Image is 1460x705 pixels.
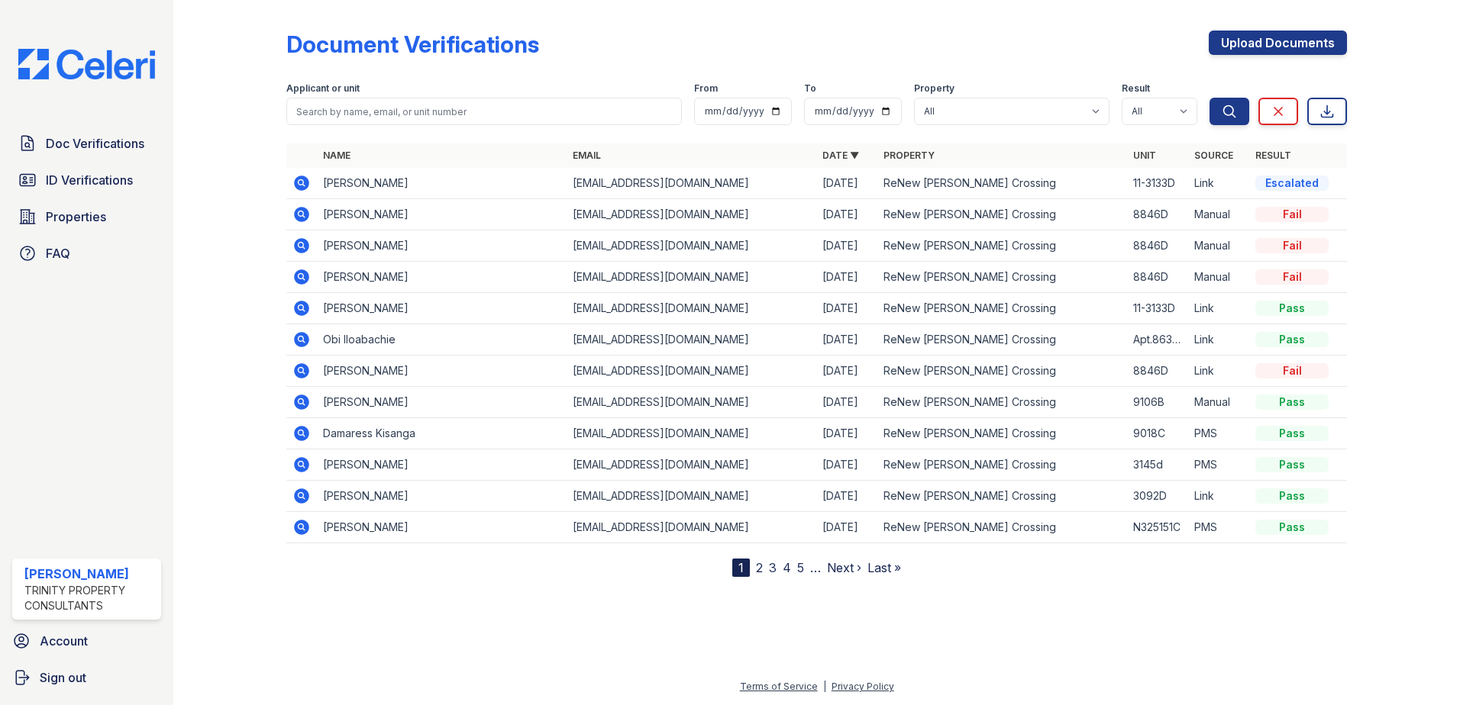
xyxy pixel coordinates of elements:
[1188,356,1249,387] td: Link
[46,244,70,262] span: FAQ
[804,82,816,95] label: To
[867,560,901,575] a: Last »
[40,632,88,650] span: Account
[1188,387,1249,418] td: Manual
[1255,363,1329,378] div: Fail
[567,418,816,449] td: [EMAIL_ADDRESS][DOMAIN_NAME]
[317,512,567,543] td: [PERSON_NAME]
[816,168,877,199] td: [DATE]
[816,230,877,262] td: [DATE]
[1255,520,1329,535] div: Pass
[12,238,161,269] a: FAQ
[567,324,816,356] td: [EMAIL_ADDRESS][DOMAIN_NAME]
[877,356,1127,387] td: ReNew [PERSON_NAME] Crossing
[317,481,567,512] td: [PERSON_NAME]
[567,230,816,262] td: [EMAIL_ADDRESS][DOMAIN_NAME]
[1127,293,1188,324] td: 11-3133D
[12,128,161,159] a: Doc Verifications
[567,293,816,324] td: [EMAIL_ADDRESS][DOMAIN_NAME]
[1188,293,1249,324] td: Link
[317,168,567,199] td: [PERSON_NAME]
[914,82,954,95] label: Property
[832,681,894,692] a: Privacy Policy
[740,681,818,692] a: Terms of Service
[567,512,816,543] td: [EMAIL_ADDRESS][DOMAIN_NAME]
[694,82,718,95] label: From
[877,262,1127,293] td: ReNew [PERSON_NAME] Crossing
[877,324,1127,356] td: ReNew [PERSON_NAME] Crossing
[46,208,106,226] span: Properties
[1133,150,1156,161] a: Unit
[877,512,1127,543] td: ReNew [PERSON_NAME] Crossing
[567,262,816,293] td: [EMAIL_ADDRESS][DOMAIN_NAME]
[1188,230,1249,262] td: Manual
[323,150,350,161] a: Name
[1255,488,1329,504] div: Pass
[816,356,877,387] td: [DATE]
[1255,332,1329,347] div: Pass
[732,559,750,577] div: 1
[1127,356,1188,387] td: 8846D
[567,168,816,199] td: [EMAIL_ADDRESS][DOMAIN_NAME]
[1188,262,1249,293] td: Manual
[877,293,1127,324] td: ReNew [PERSON_NAME] Crossing
[1127,387,1188,418] td: 9106B
[1194,150,1233,161] a: Source
[1255,207,1329,222] div: Fail
[1188,449,1249,481] td: PMS
[1209,31,1347,55] a: Upload Documents
[567,387,816,418] td: [EMAIL_ADDRESS][DOMAIN_NAME]
[877,481,1127,512] td: ReNew [PERSON_NAME] Crossing
[1255,457,1329,472] div: Pass
[823,681,826,692] div: |
[40,668,86,687] span: Sign out
[317,418,567,449] td: Damaress Kisanga
[317,449,567,481] td: [PERSON_NAME]
[877,230,1127,262] td: ReNew [PERSON_NAME] Crossing
[12,201,161,232] a: Properties
[783,560,791,575] a: 4
[286,98,682,125] input: Search by name, email, or unit number
[816,418,877,449] td: [DATE]
[816,324,877,356] td: [DATE]
[816,512,877,543] td: [DATE]
[822,150,859,161] a: Date ▼
[816,481,877,512] td: [DATE]
[6,662,167,693] a: Sign out
[317,324,567,356] td: Obi Iloabachie
[286,82,360,95] label: Applicant or unit
[1188,324,1249,356] td: Link
[567,449,816,481] td: [EMAIL_ADDRESS][DOMAIN_NAME]
[1127,168,1188,199] td: 11-3133D
[317,262,567,293] td: [PERSON_NAME]
[877,418,1127,449] td: ReNew [PERSON_NAME] Crossing
[1127,481,1188,512] td: 3092D
[810,559,821,577] span: …
[1127,418,1188,449] td: 9018C
[877,199,1127,230] td: ReNew [PERSON_NAME] Crossing
[6,49,167,79] img: CE_Logo_Blue-a8612792a0a2168367f1c8372b55b34899dd931a85d93a1a3d3e32e68fde9ad4.png
[1188,168,1249,199] td: Link
[286,31,539,58] div: Document Verifications
[827,560,861,575] a: Next ›
[12,165,161,195] a: ID Verifications
[1127,449,1188,481] td: 3145d
[877,168,1127,199] td: ReNew [PERSON_NAME] Crossing
[769,560,777,575] a: 3
[1255,175,1329,191] div: Escalated
[877,387,1127,418] td: ReNew [PERSON_NAME] Crossing
[877,449,1127,481] td: ReNew [PERSON_NAME] Crossing
[1188,418,1249,449] td: PMS
[1255,150,1291,161] a: Result
[46,171,133,189] span: ID Verifications
[317,230,567,262] td: [PERSON_NAME]
[1127,324,1188,356] td: Apt.8638E
[567,356,816,387] td: [EMAIL_ADDRESS][DOMAIN_NAME]
[1127,512,1188,543] td: N325151C
[46,134,144,153] span: Doc Verifications
[1255,238,1329,253] div: Fail
[797,560,804,575] a: 5
[1255,269,1329,285] div: Fail
[883,150,935,161] a: Property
